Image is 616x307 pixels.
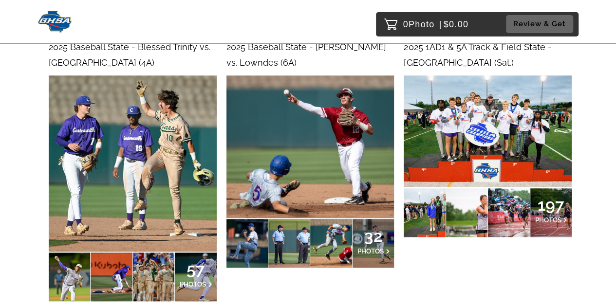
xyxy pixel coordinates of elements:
[180,280,206,288] span: PHOTOS
[49,75,217,252] img: 191524
[226,39,394,268] a: 2025 Baseball State - [PERSON_NAME] vs. Lowndes (6A)32PHOTOS
[535,202,567,208] span: 197
[357,233,390,239] span: 32
[403,17,469,32] p: 0 $0.00
[49,39,217,301] a: 2025 Baseball State - Blessed Trinity vs. [GEOGRAPHIC_DATA] (4A)57PHOTOS
[404,75,572,187] img: 191434
[180,266,212,272] span: 57
[404,39,572,237] a: 2025 1AD1 & 5A Track & Field State - [GEOGRAPHIC_DATA] (Sat.)197PHOTOS
[439,19,442,29] span: |
[38,11,73,33] img: Snapphound Logo
[409,17,435,32] span: Photo
[506,15,576,33] a: Review & Get
[226,75,394,218] img: 191477
[506,15,573,33] button: Review & Get
[357,247,384,255] span: PHOTOS
[535,216,561,224] span: PHOTOS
